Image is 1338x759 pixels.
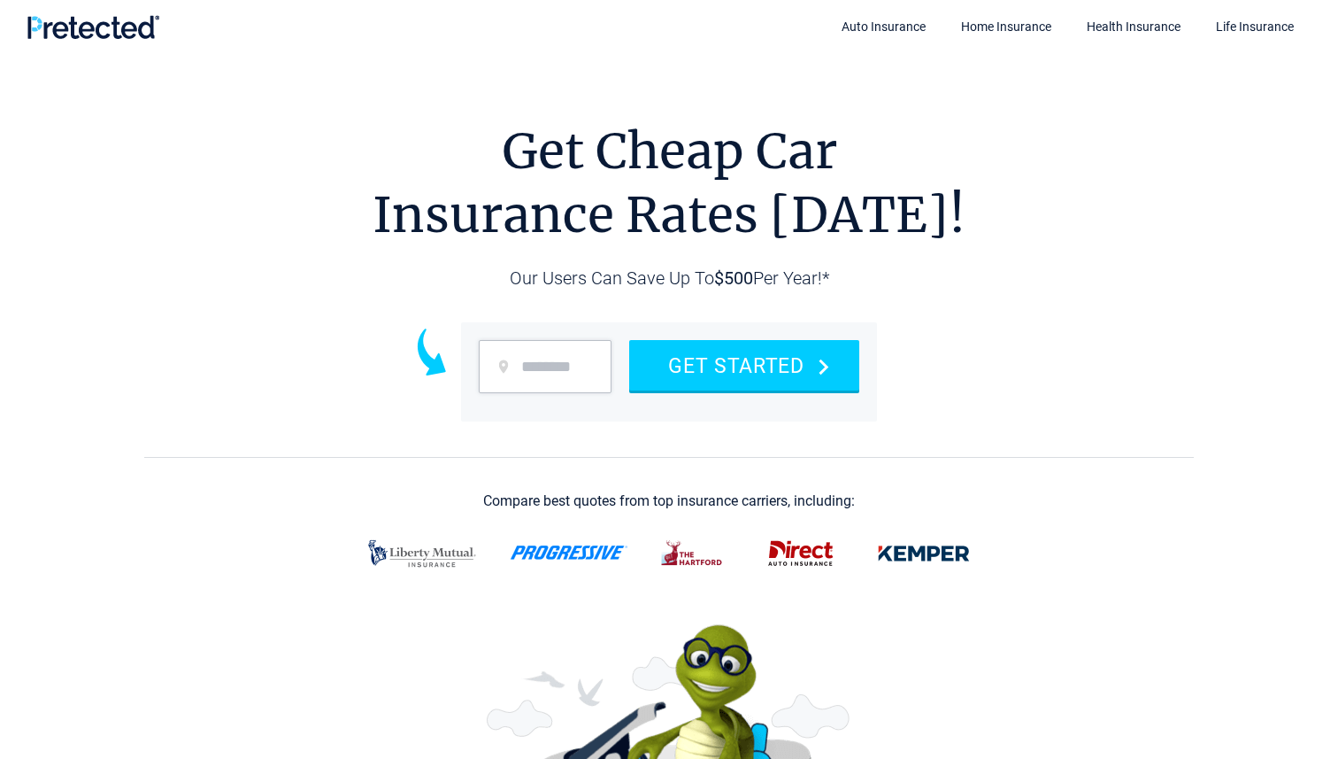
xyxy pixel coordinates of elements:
[629,340,859,391] button: GET STARTED
[356,527,488,580] img: progressive
[373,247,965,322] h2: Our Users Can Save Up To Per Year!*
[510,546,628,560] img: progressive
[27,15,159,39] img: Pretected Logo
[650,531,736,577] img: thehartford
[757,531,844,577] img: direct
[373,120,965,247] h1: Get Cheap Car Insurance Rates [DATE]!
[479,340,611,393] input: zip code
[865,531,982,577] img: kemper
[483,493,855,509] div: Compare best quotes from top insurance carriers, including:
[714,267,753,289] strong: $500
